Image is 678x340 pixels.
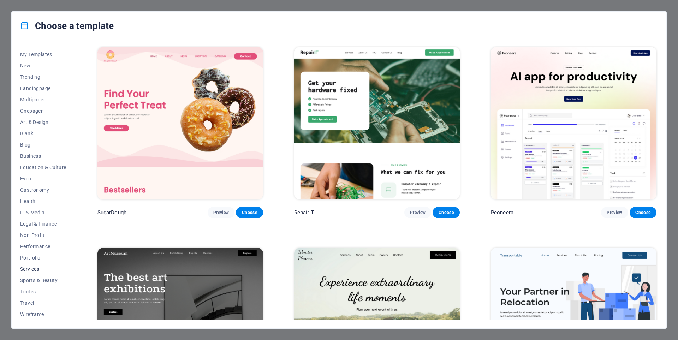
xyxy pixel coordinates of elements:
[20,105,66,117] button: Onepager
[491,47,656,199] img: Peoneera
[20,300,66,306] span: Travel
[20,85,66,91] span: Landingpage
[20,71,66,83] button: Trending
[20,119,66,125] span: Art & Design
[20,63,66,68] span: New
[213,210,229,215] span: Preview
[20,311,66,317] span: Wireframe
[20,94,66,105] button: Multipager
[20,131,66,136] span: Blank
[20,244,66,249] span: Performance
[20,275,66,286] button: Sports & Beauty
[20,128,66,139] button: Blank
[20,108,66,114] span: Onepager
[294,47,460,199] img: RepairIT
[20,297,66,309] button: Travel
[20,286,66,297] button: Trades
[242,210,257,215] span: Choose
[20,278,66,283] span: Sports & Beauty
[20,221,66,227] span: Legal & Finance
[20,266,66,272] span: Services
[20,252,66,263] button: Portfolio
[20,309,66,320] button: Wireframe
[20,60,66,71] button: New
[236,207,263,218] button: Choose
[630,207,656,218] button: Choose
[20,74,66,80] span: Trending
[20,232,66,238] span: Non-Profit
[20,241,66,252] button: Performance
[20,142,66,148] span: Blog
[20,196,66,207] button: Health
[635,210,651,215] span: Choose
[404,207,431,218] button: Preview
[20,97,66,102] span: Multipager
[20,20,114,31] h4: Choose a template
[20,153,66,159] span: Business
[491,209,513,216] p: Peoneera
[607,210,622,215] span: Preview
[20,207,66,218] button: IT & Media
[20,162,66,173] button: Education & Culture
[294,209,314,216] p: RepairIT
[20,52,66,57] span: My Templates
[97,209,126,216] p: SugarDough
[208,207,234,218] button: Preview
[433,207,459,218] button: Choose
[20,210,66,215] span: IT & Media
[20,83,66,94] button: Landingpage
[20,263,66,275] button: Services
[97,47,263,199] img: SugarDough
[410,210,426,215] span: Preview
[20,173,66,184] button: Event
[20,198,66,204] span: Health
[20,165,66,170] span: Education & Culture
[20,229,66,241] button: Non-Profit
[438,210,454,215] span: Choose
[20,218,66,229] button: Legal & Finance
[20,187,66,193] span: Gastronomy
[20,117,66,128] button: Art & Design
[20,184,66,196] button: Gastronomy
[601,207,628,218] button: Preview
[20,49,66,60] button: My Templates
[20,150,66,162] button: Business
[20,139,66,150] button: Blog
[20,176,66,181] span: Event
[20,289,66,294] span: Trades
[20,255,66,261] span: Portfolio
